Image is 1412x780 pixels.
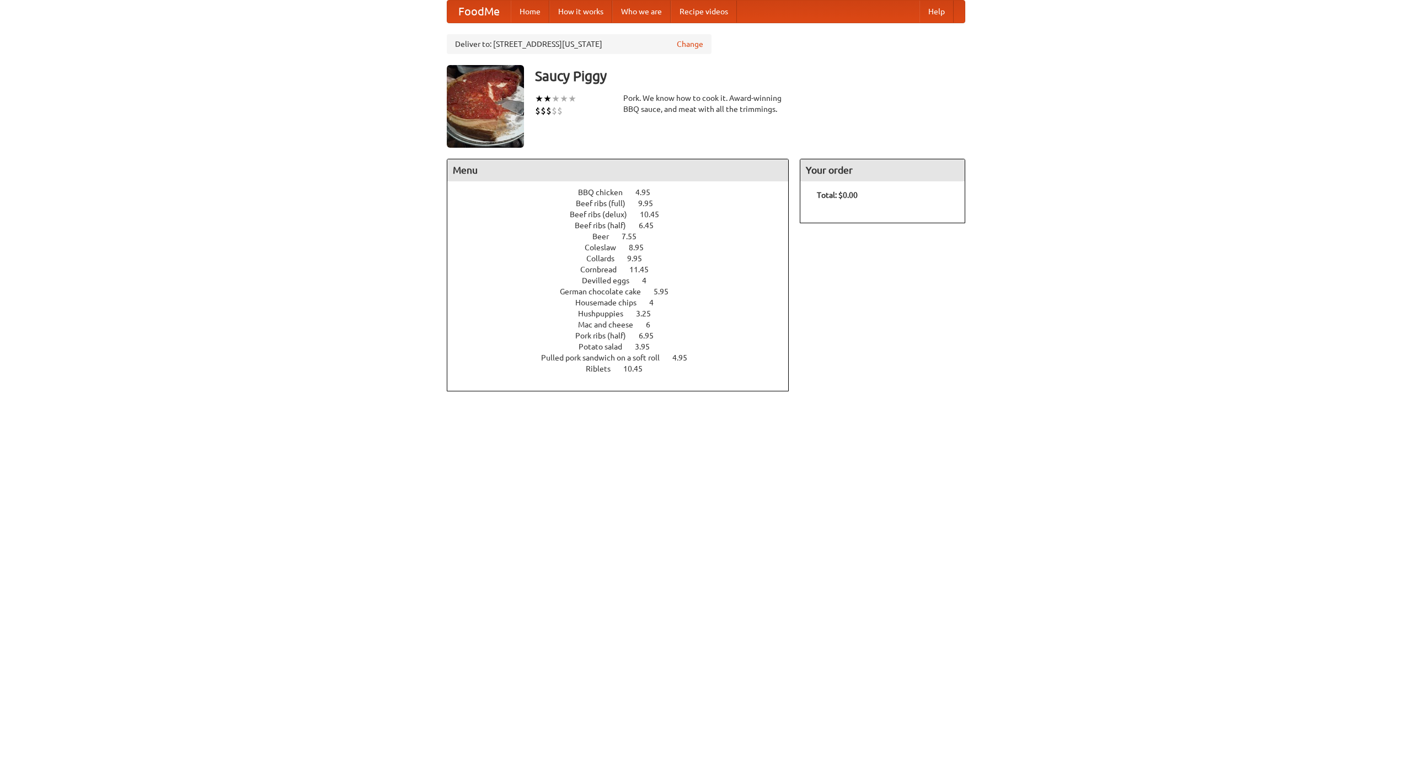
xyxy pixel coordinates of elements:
a: FoodMe [447,1,511,23]
a: German chocolate cake 5.95 [560,287,689,296]
a: Housemade chips 4 [575,298,674,307]
span: Hushpuppies [578,309,634,318]
li: ★ [560,93,568,105]
li: $ [557,105,563,117]
li: ★ [535,93,543,105]
a: Help [919,1,954,23]
span: 6.45 [639,221,665,230]
a: BBQ chicken 4.95 [578,188,671,197]
span: Pulled pork sandwich on a soft roll [541,353,671,362]
h3: Saucy Piggy [535,65,965,87]
span: 6.95 [639,331,665,340]
a: Who we are [612,1,671,23]
span: 5.95 [654,287,680,296]
span: Beef ribs (delux) [570,210,638,219]
b: Total: $0.00 [817,191,858,200]
img: angular.jpg [447,65,524,148]
span: 4.95 [635,188,661,197]
span: 3.25 [636,309,662,318]
span: Cornbread [580,265,628,274]
span: 4 [642,276,657,285]
a: Beer 7.55 [592,232,657,241]
a: Cornbread 11.45 [580,265,669,274]
span: 9.95 [638,199,664,208]
li: $ [541,105,546,117]
span: Potato salad [579,342,633,351]
h4: Your order [800,159,965,181]
h4: Menu [447,159,788,181]
span: BBQ chicken [578,188,634,197]
li: $ [546,105,552,117]
span: Housemade chips [575,298,648,307]
a: Hushpuppies 3.25 [578,309,671,318]
span: 3.95 [635,342,661,351]
a: Beef ribs (delux) 10.45 [570,210,680,219]
span: 8.95 [629,243,655,252]
span: 7.55 [622,232,648,241]
div: Deliver to: [STREET_ADDRESS][US_STATE] [447,34,712,54]
span: Beer [592,232,620,241]
a: How it works [549,1,612,23]
span: 4 [649,298,665,307]
span: 9.95 [627,254,653,263]
li: ★ [568,93,576,105]
span: Beef ribs (full) [576,199,637,208]
span: Pork ribs (half) [575,331,637,340]
span: 10.45 [623,364,654,373]
a: Beef ribs (full) 9.95 [576,199,673,208]
a: Collards 9.95 [586,254,662,263]
a: Mac and cheese 6 [578,320,671,329]
span: Mac and cheese [578,320,644,329]
span: Riblets [586,364,622,373]
li: ★ [552,93,560,105]
a: Recipe videos [671,1,737,23]
li: $ [535,105,541,117]
div: Pork. We know how to cook it. Award-winning BBQ sauce, and meat with all the trimmings. [623,93,789,115]
a: Potato salad 3.95 [579,342,670,351]
a: Pork ribs (half) 6.95 [575,331,674,340]
span: German chocolate cake [560,287,652,296]
span: 4.95 [672,353,698,362]
span: 10.45 [640,210,670,219]
a: Change [677,39,703,50]
a: Home [511,1,549,23]
span: Beef ribs (half) [575,221,637,230]
span: 11.45 [629,265,660,274]
a: Beef ribs (half) 6.45 [575,221,674,230]
a: Coleslaw 8.95 [585,243,664,252]
span: 6 [646,320,661,329]
span: Coleslaw [585,243,627,252]
li: $ [552,105,557,117]
span: Devilled eggs [582,276,640,285]
a: Devilled eggs 4 [582,276,667,285]
span: Collards [586,254,625,263]
a: Pulled pork sandwich on a soft roll 4.95 [541,353,708,362]
a: Riblets 10.45 [586,364,663,373]
li: ★ [543,93,552,105]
